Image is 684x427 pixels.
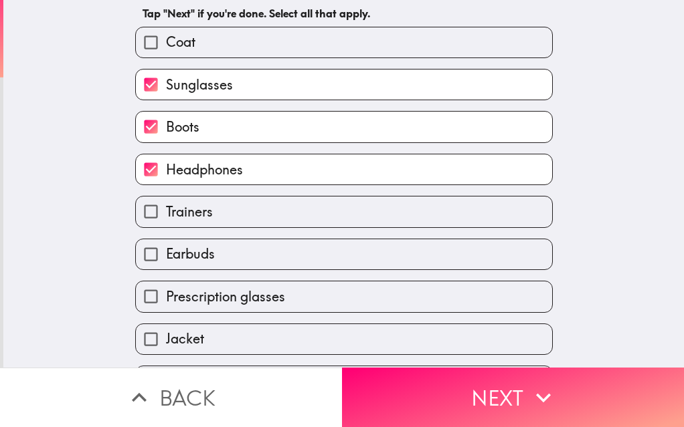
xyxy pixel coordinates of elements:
[136,69,552,100] button: Sunglasses
[166,160,243,179] span: Headphones
[166,245,215,263] span: Earbuds
[166,329,204,348] span: Jacket
[136,112,552,142] button: Boots
[136,324,552,354] button: Jacket
[136,281,552,311] button: Prescription glasses
[166,202,213,221] span: Trainers
[166,76,233,94] span: Sunglasses
[136,239,552,269] button: Earbuds
[342,368,684,427] button: Next
[136,196,552,227] button: Trainers
[143,6,545,21] h6: Tap "Next" if you're done. Select all that apply.
[136,27,552,57] button: Coat
[166,287,285,306] span: Prescription glasses
[166,33,195,51] span: Coat
[136,154,552,184] button: Headphones
[166,118,199,136] span: Boots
